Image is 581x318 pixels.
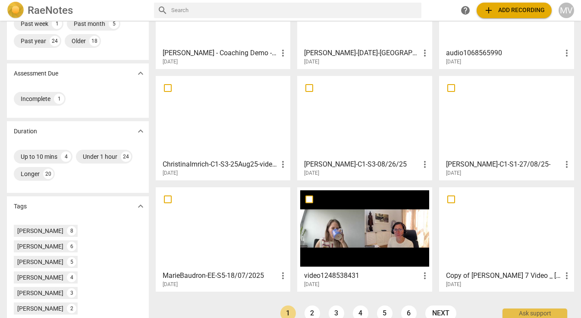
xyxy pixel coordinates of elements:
div: Under 1 hour [83,152,117,161]
span: expand_more [135,126,146,136]
div: 6 [67,242,76,251]
span: add [484,5,494,16]
h3: Alison Whitmire - Coaching Demo - Client 3 - Session 1 [163,48,278,58]
div: Ask support [502,309,567,318]
div: 1 [54,94,64,104]
span: more_vert [420,48,430,58]
a: LogoRaeNotes [7,2,147,19]
div: Past year [21,37,46,45]
span: Add recording [484,5,545,16]
div: Up to 10 mins [21,152,57,161]
div: [PERSON_NAME] [17,242,63,251]
div: 8 [67,226,76,236]
span: more_vert [278,271,288,281]
button: Show more [134,200,147,213]
button: Upload [477,3,552,18]
div: [PERSON_NAME] [17,304,63,313]
p: Tags [14,202,27,211]
span: more_vert [278,48,288,58]
h3: audio1068565990 [446,48,562,58]
div: 3 [67,288,76,298]
a: [PERSON_NAME]-C1-S3-08/26/25[DATE] [300,79,429,176]
p: Duration [14,127,37,136]
input: Search [171,3,418,17]
span: help [460,5,471,16]
div: 1 [52,19,62,29]
h3: ChristinaImrich-C1-S3-25Aug25-video.mp4 [163,159,278,170]
div: 2 [67,304,76,313]
a: ChristinaImrich-C1-S3-25Aug25-video.mp4[DATE] [159,79,288,176]
div: [PERSON_NAME] [17,258,63,266]
span: [DATE] [163,281,178,288]
div: 4 [67,273,76,282]
h3: Vanessa Rule-C1-S3-08/26/25 [304,159,420,170]
span: [DATE] [163,170,178,177]
span: more_vert [562,159,572,170]
button: Show more [134,125,147,138]
span: expand_more [135,201,146,211]
div: 24 [50,36,60,46]
a: Copy of [PERSON_NAME] 7 Video _ [DATE], 16 51 57[DATE] [442,190,571,288]
span: more_vert [562,271,572,281]
span: [DATE] [446,170,461,177]
div: 5 [109,19,119,29]
div: 5 [67,257,76,267]
h3: MarieBaudron-EE-S5-18/07/2025 [163,271,278,281]
button: MV [559,3,574,18]
div: Past week [21,19,48,28]
a: Help [458,3,473,18]
h3: video1248538431 [304,271,420,281]
span: [DATE] [304,281,319,288]
h3: Amy Melson-C1-S1-27/08/25- [446,159,562,170]
div: Incomplete [21,94,50,103]
div: 18 [89,36,100,46]
div: Past month [74,19,105,28]
div: 24 [121,151,131,162]
span: search [157,5,168,16]
div: [PERSON_NAME] [17,273,63,282]
div: [PERSON_NAME] [17,289,63,297]
span: [DATE] [163,58,178,66]
h3: Michelle Sartor-8 Sep 2025-Canada Online -Client Alejandra Lara-Session 2 on Friday, 5 Sep 2025. [304,48,420,58]
span: [DATE] [304,58,319,66]
a: MarieBaudron-EE-S5-18/07/2025[DATE] [159,190,288,288]
span: [DATE] [446,58,461,66]
img: Logo [7,2,24,19]
span: more_vert [420,271,430,281]
span: more_vert [562,48,572,58]
h3: Copy of Federico 7 Video _ 29-05-25, 16 51 57 [446,271,562,281]
p: Assessment Due [14,69,58,78]
span: expand_more [135,68,146,79]
a: video1248538431[DATE] [300,190,429,288]
a: [PERSON_NAME]-C1-S1-27/08/25-[DATE] [442,79,571,176]
div: Older [72,37,86,45]
div: Longer [21,170,40,178]
div: 20 [43,169,53,179]
div: 4 [61,151,71,162]
span: [DATE] [446,281,461,288]
span: more_vert [278,159,288,170]
span: more_vert [420,159,430,170]
div: [PERSON_NAME] [17,227,63,235]
h2: RaeNotes [28,4,73,16]
span: [DATE] [304,170,319,177]
button: Show more [134,67,147,80]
